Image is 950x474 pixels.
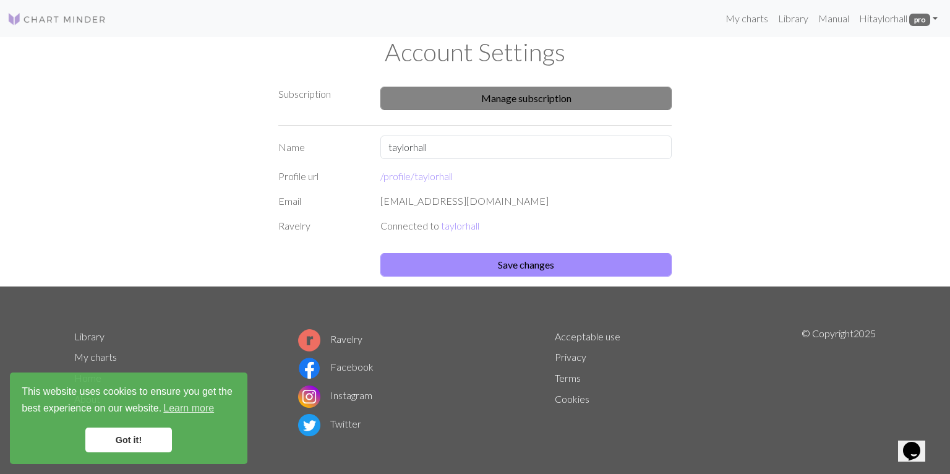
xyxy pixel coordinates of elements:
[380,170,453,182] a: /profile/taylorhall
[85,428,172,452] a: dismiss cookie message
[67,37,883,67] h1: Account Settings
[271,194,373,209] div: Email
[721,6,773,31] a: My charts
[298,386,320,408] img: Instagram logo
[773,6,813,31] a: Library
[813,6,854,31] a: Manual
[380,87,672,110] button: Manage subscription
[298,414,320,436] img: Twitter logo
[271,169,373,184] div: Profile url
[854,6,943,31] a: Hitaylorhall pro
[74,330,105,342] a: Library
[7,12,106,27] img: Logo
[441,220,479,231] a: taylorhall
[555,372,581,384] a: Terms
[271,218,373,243] div: Ravelry
[161,399,216,418] a: learn more about cookies
[298,333,362,345] a: Ravelry
[10,373,247,464] div: cookieconsent
[298,329,320,351] img: Ravelry logo
[298,357,320,379] img: Facebook logo
[555,393,589,405] a: Cookies
[909,14,930,26] span: pro
[898,424,938,462] iframe: chat widget
[373,194,679,209] div: [EMAIL_ADDRESS][DOMAIN_NAME]
[298,361,374,373] a: Facebook
[555,330,620,342] a: Acceptable use
[74,351,117,363] a: My charts
[271,136,373,159] label: Name
[74,372,101,384] a: Home
[298,389,372,401] a: Instagram
[298,418,361,429] a: Twitter
[555,351,586,363] a: Privacy
[380,253,672,277] button: Save changes
[802,326,876,439] p: © Copyright 2025
[278,87,331,101] label: Subscription
[380,218,672,233] p: Connected to
[22,384,236,418] span: This website uses cookies to ensure you get the best experience on our website.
